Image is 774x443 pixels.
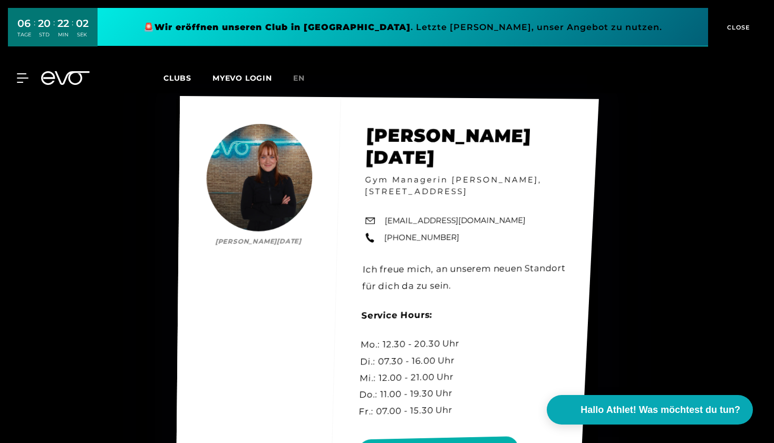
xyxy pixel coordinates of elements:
button: CLOSE [708,8,766,46]
div: TAGE [17,31,31,38]
span: en [293,73,305,83]
div: 02 [76,16,89,31]
a: MYEVO LOGIN [212,73,272,83]
span: CLOSE [724,23,750,32]
div: : [34,17,35,45]
div: : [72,17,73,45]
a: Clubs [163,73,212,83]
div: : [53,17,55,45]
div: SEK [76,31,89,38]
span: Clubs [163,73,191,83]
div: STD [38,31,51,38]
div: 22 [57,16,69,31]
a: en [293,72,317,84]
div: 06 [17,16,31,31]
a: [EMAIL_ADDRESS][DOMAIN_NAME] [384,215,526,227]
button: Hallo Athlet! Was möchtest du tun? [547,395,753,425]
div: 20 [38,16,51,31]
span: Hallo Athlet! Was möchtest du tun? [580,403,740,417]
div: MIN [57,31,69,38]
a: [PHONE_NUMBER] [384,232,459,244]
